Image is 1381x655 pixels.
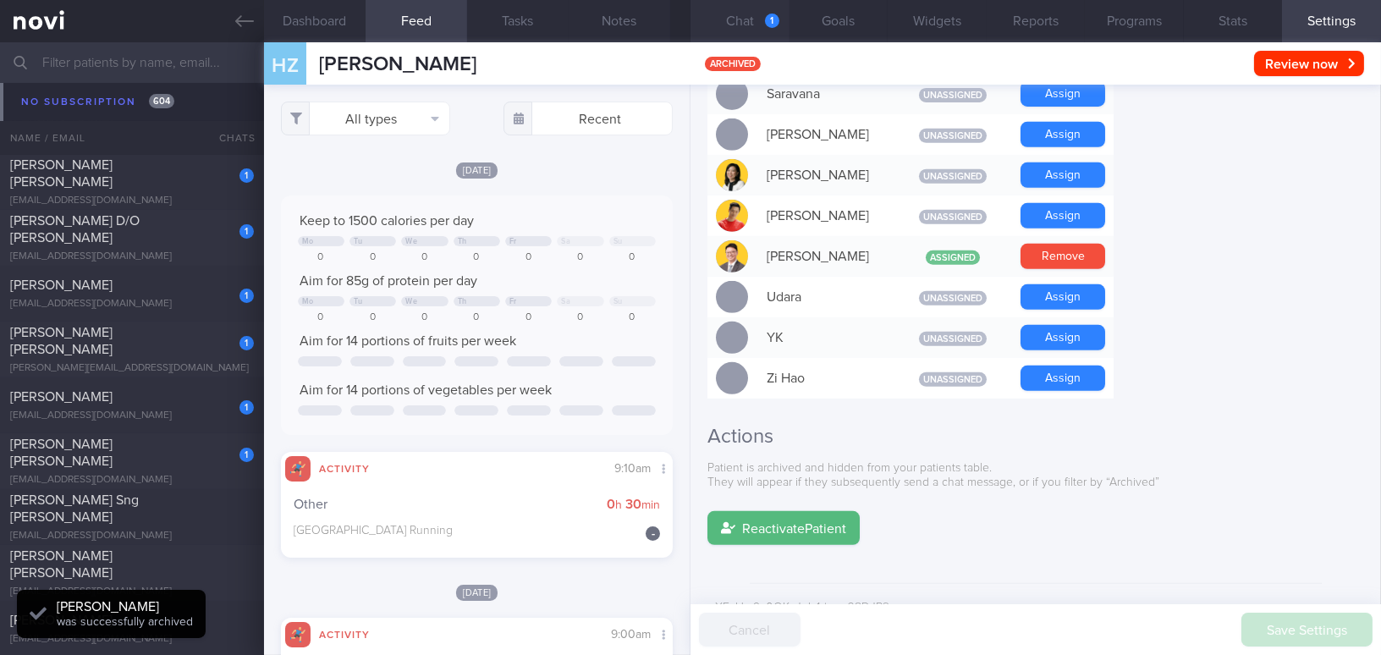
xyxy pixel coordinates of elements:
span: [PERSON_NAME] [PERSON_NAME] [10,326,113,356]
span: Unassigned [919,332,987,346]
span: [PERSON_NAME] D/O [PERSON_NAME] [10,214,140,245]
span: Unassigned [919,291,987,305]
div: Activity [311,626,378,641]
div: [PERSON_NAME] [758,199,894,233]
div: We [405,297,417,306]
span: [PERSON_NAME] [10,614,113,627]
span: [DATE] [456,585,498,601]
div: [EMAIL_ADDRESS][DOMAIN_NAME] [10,298,254,311]
div: Fr [509,237,517,246]
div: Sa [561,297,570,306]
div: Saravana [758,77,894,111]
div: Fr [509,297,517,306]
div: Mo [302,297,314,306]
div: Tu [354,237,362,246]
span: [PERSON_NAME] Sng [PERSON_NAME] [10,493,139,524]
div: 0 [401,251,448,264]
span: [PERSON_NAME] [PERSON_NAME] [10,438,113,468]
span: Unassigned [919,88,987,102]
span: Unassigned [919,210,987,224]
div: 1 [239,224,254,239]
span: [PERSON_NAME] [10,278,113,292]
div: 0 [298,311,344,324]
span: Aim for 85g of protein per day [300,274,477,288]
span: Other [294,496,327,513]
span: Aim for 14 portions of fruits per week [300,334,516,348]
span: Unassigned [919,372,987,387]
div: [PERSON_NAME] [57,598,193,615]
span: was successfully archived [57,616,193,628]
div: 0 [454,251,500,264]
div: Th [458,237,467,246]
button: All types [281,102,450,135]
div: Th [458,297,467,306]
div: [GEOGRAPHIC_DATA] Running [294,524,629,539]
div: 1 [239,400,254,415]
div: [EMAIL_ADDRESS][DOMAIN_NAME] [10,130,254,143]
div: YK [758,321,894,355]
div: 1 [239,448,254,462]
div: [PERSON_NAME] [758,158,894,192]
div: Su [613,237,623,246]
div: We [405,237,417,246]
small: h [615,499,622,511]
button: ReactivatePatient [707,511,860,545]
div: 0 [298,251,344,264]
div: 0 [557,311,603,324]
div: 0 [609,311,656,324]
span: archived [705,57,761,71]
div: Mo [302,237,314,246]
button: Remove [1021,244,1105,269]
button: Assign [1021,162,1105,188]
span: [PERSON_NAME] [10,111,113,124]
div: Sa [561,237,570,246]
span: Assigned [926,250,980,265]
div: [EMAIL_ADDRESS][DOMAIN_NAME] [10,633,254,646]
span: [PERSON_NAME] [PERSON_NAME] [10,549,113,580]
span: Unassigned [919,129,987,143]
span: Unassigned [919,169,987,184]
div: 0 [349,311,396,324]
button: Assign [1021,203,1105,228]
div: Zi Hao [758,361,894,395]
span: 9:00am [611,629,651,641]
div: 1 [765,14,779,28]
div: [EMAIL_ADDRESS][DOMAIN_NAME] [10,474,254,487]
span: [PERSON_NAME] [319,54,476,74]
div: 1 [239,289,254,303]
div: 1 [239,336,254,350]
div: [EMAIL_ADDRESS][DOMAIN_NAME] [10,586,254,598]
button: Assign [1021,366,1105,391]
div: 0 [505,311,552,324]
strong: 30 [625,498,641,511]
div: [PERSON_NAME] [758,118,894,151]
div: wXEzHra9c0OKzJoIy1dawe38DJR2 [707,601,1364,616]
button: Assign [1021,81,1105,107]
span: [PERSON_NAME] [PERSON_NAME] [10,158,113,189]
div: 0 [349,251,396,264]
div: 0 [454,311,500,324]
span: Keep to 1500 calories per day [300,214,474,228]
h2: Actions [707,424,1364,449]
div: [PERSON_NAME][EMAIL_ADDRESS][DOMAIN_NAME] [10,362,254,375]
div: 0 [505,251,552,264]
div: [EMAIL_ADDRESS][DOMAIN_NAME] [10,250,254,263]
button: Assign [1021,284,1105,310]
div: Su [613,297,623,306]
div: 0 [609,251,656,264]
button: Assign [1021,122,1105,147]
div: [EMAIL_ADDRESS][DOMAIN_NAME] [10,410,254,422]
span: [DATE] [456,162,498,179]
div: [EMAIL_ADDRESS][DOMAIN_NAME] [10,195,254,207]
div: 0 [401,311,448,324]
span: [PERSON_NAME] [10,390,113,404]
div: Udara [758,280,894,314]
span: 9:10am [614,463,651,475]
div: [EMAIL_ADDRESS][DOMAIN_NAME] [10,530,254,542]
div: Tu [354,297,362,306]
span: Aim for 14 portions of vegetables per week [300,383,552,397]
strong: 0 [607,498,615,511]
button: Assign [1021,325,1105,350]
div: HZ [253,32,316,97]
div: [PERSON_NAME] [758,239,894,273]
